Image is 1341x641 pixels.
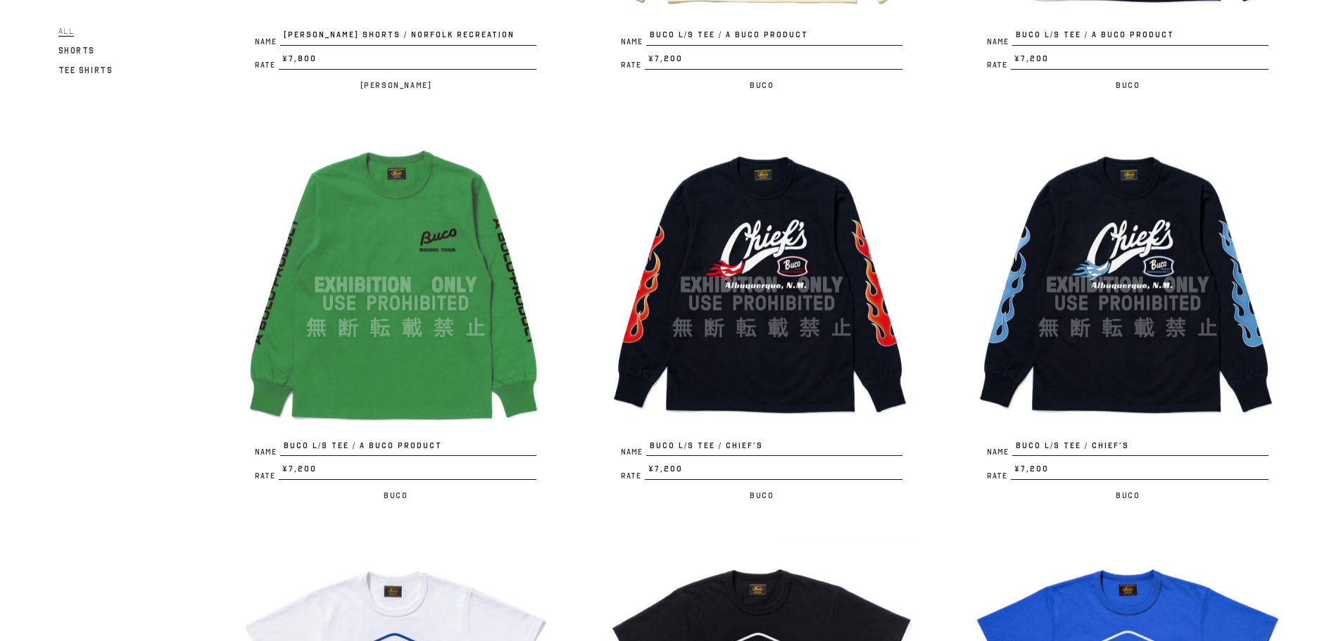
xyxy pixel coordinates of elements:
span: Name [255,38,280,46]
span: BUCO L/S TEE / CHIEF’S [646,440,902,457]
span: ¥7,200 [645,53,902,70]
img: BUCO L/S TEE / CHIEF’S [973,130,1283,440]
span: ¥7,200 [645,463,902,480]
p: Buco [973,487,1283,504]
span: All [58,26,75,37]
span: Rate [987,472,1011,480]
img: BUCO L/S TEE / CHIEF’S [607,130,917,440]
a: All [58,23,75,39]
span: ¥7,200 [1011,463,1268,480]
p: Buco [607,77,917,94]
span: BUCO L/S TEE / CHIEF’S [1012,440,1268,457]
img: BUCO L/S TEE / A BUCO PRODUCT [241,130,550,440]
span: ¥7,200 [279,463,536,480]
span: Rate [255,472,279,480]
span: Rate [621,472,645,480]
a: BUCO L/S TEE / CHIEF’S NameBUCO L/S TEE / CHIEF’S Rate¥7,200 Buco [973,130,1283,504]
span: Rate [255,61,279,69]
span: BUCO L/S TEE / A BUCO PRODUCT [1012,29,1268,46]
span: Name [621,448,646,456]
span: Name [987,448,1012,456]
span: Rate [621,61,645,69]
span: Name [621,38,646,46]
span: BUCO L/S TEE / A BUCO PRODUCT [280,440,536,457]
p: Buco [973,77,1283,94]
span: ¥7,800 [279,53,536,70]
p: Buco [607,487,917,504]
a: BUCO L/S TEE / A BUCO PRODUCT NameBUCO L/S TEE / A BUCO PRODUCT Rate¥7,200 Buco [241,130,550,504]
p: [PERSON_NAME] [241,77,550,94]
a: BUCO L/S TEE / CHIEF’S NameBUCO L/S TEE / CHIEF’S Rate¥7,200 Buco [607,130,917,504]
span: [PERSON_NAME] SHORTS / NORFOLK RECREATION [280,29,536,46]
p: Buco [241,487,550,504]
span: Shorts [58,46,96,56]
span: Rate [987,61,1011,69]
span: BUCO L/S TEE / A BUCO PRODUCT [646,29,902,46]
span: Tee Shirts [58,65,113,75]
span: Name [987,38,1012,46]
a: Shorts [58,42,96,59]
a: Tee Shirts [58,62,113,79]
span: Name [255,448,280,456]
span: ¥7,200 [1011,53,1268,70]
